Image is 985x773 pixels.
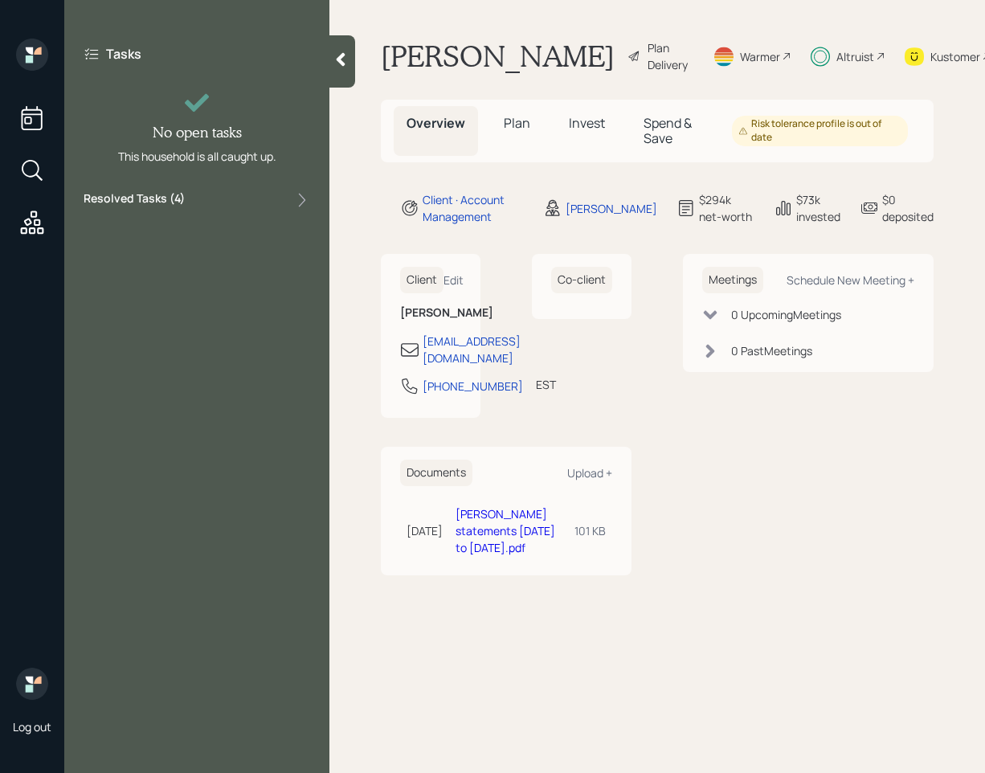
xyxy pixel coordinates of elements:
label: Tasks [106,45,141,63]
div: $73k invested [796,191,840,225]
h6: [PERSON_NAME] [400,306,461,320]
h6: Documents [400,460,472,486]
span: Plan [504,114,530,132]
img: retirable_logo.png [16,668,48,700]
div: Kustomer [930,48,980,65]
div: This household is all caught up. [118,148,276,165]
div: $294k net-worth [699,191,754,225]
div: Risk tolerance profile is out of date [738,117,901,145]
h6: Client [400,267,443,293]
div: $0 deposited [882,191,934,225]
div: 0 Upcoming Meeting s [731,306,841,323]
div: 101 KB [574,522,606,539]
div: [PERSON_NAME] [566,200,657,217]
h6: Co-client [551,267,612,293]
h1: [PERSON_NAME] [381,39,615,74]
div: Edit [443,272,464,288]
div: [EMAIL_ADDRESS][DOMAIN_NAME] [423,333,521,366]
span: Invest [569,114,605,132]
label: Resolved Tasks ( 4 ) [84,190,185,210]
div: Plan Delivery [648,39,693,73]
div: Schedule New Meeting + [787,272,914,288]
div: 0 Past Meeting s [731,342,812,359]
div: Log out [13,719,51,734]
div: [PHONE_NUMBER] [423,378,523,395]
div: Warmer [740,48,780,65]
h4: No open tasks [153,124,242,141]
h6: Meetings [702,267,763,293]
div: Altruist [836,48,874,65]
div: [DATE] [407,522,443,539]
a: [PERSON_NAME] statements [DATE] to [DATE].pdf [456,506,555,555]
div: Upload + [567,465,612,481]
div: Client · Account Management [423,191,524,225]
span: Overview [407,114,465,132]
span: Spend & Save [644,114,692,147]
